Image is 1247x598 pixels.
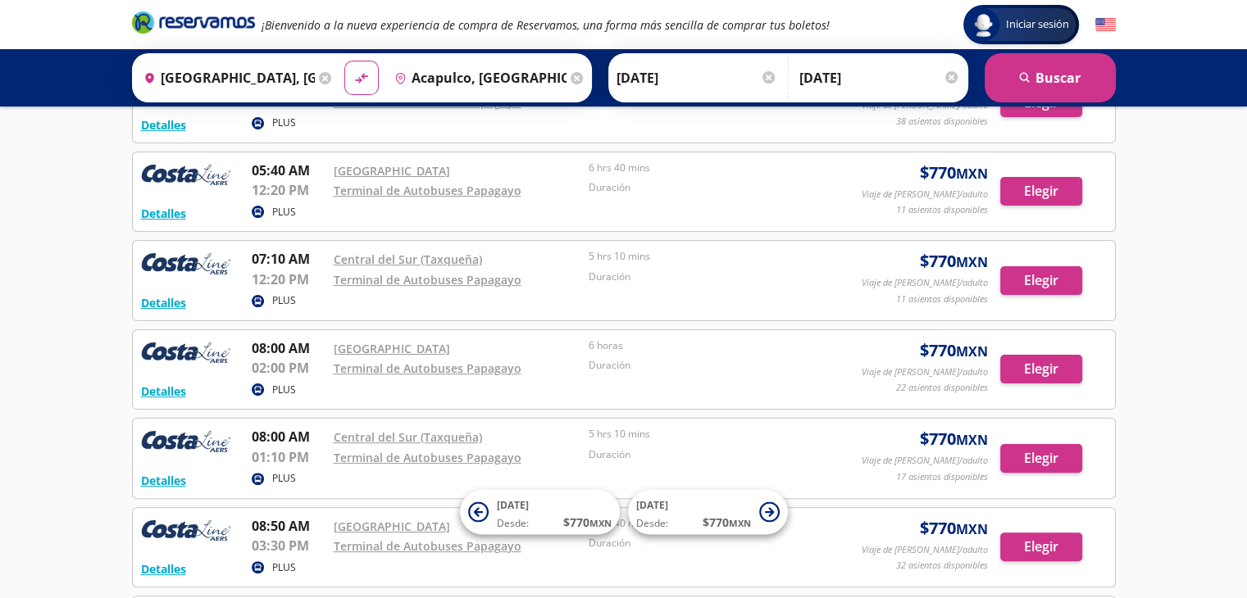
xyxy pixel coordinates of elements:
[141,161,231,193] img: RESERVAMOS
[334,341,450,356] a: [GEOGRAPHIC_DATA]
[985,53,1116,102] button: Buscar
[252,516,325,536] p: 08:50 AM
[141,427,231,460] img: RESERVAMOS
[589,447,836,462] p: Duración
[896,381,988,395] p: 22 asientos disponibles
[862,276,988,290] p: Viaje de [PERSON_NAME]/adulto
[896,559,988,573] p: 32 asientos disponibles
[141,383,186,400] button: Detalles
[334,94,521,110] a: Terminal de Autobuses Papagayo
[334,272,521,288] a: Terminal de Autobuses Papagayo
[589,338,836,353] p: 6 horas
[920,338,988,363] span: $ 770
[636,498,668,512] span: [DATE]
[628,490,788,535] button: [DATE]Desde:$770MXN
[1000,532,1082,561] button: Elegir
[132,10,255,39] a: Brand Logo
[956,253,988,271] small: MXN
[272,116,296,130] p: PLUS
[141,205,186,222] button: Detalles
[589,249,836,264] p: 5 hrs 10 mins
[896,115,988,129] p: 38 asientos disponibles
[862,454,988,468] p: Viaje de [PERSON_NAME]/adulto
[617,57,777,98] input: Elegir Fecha
[141,560,186,578] button: Detalles
[334,450,521,465] a: Terminal de Autobuses Papagayo
[956,342,988,360] small: MXN
[636,516,668,531] span: Desde:
[1095,15,1116,35] button: English
[920,161,988,185] span: $ 770
[920,516,988,541] span: $ 770
[334,519,450,534] a: [GEOGRAPHIC_DATA]
[862,188,988,202] p: Viaje de [PERSON_NAME]/adulto
[1000,266,1082,295] button: Elegir
[896,470,988,484] p: 17 asientos disponibles
[252,338,325,358] p: 08:00 AM
[589,180,836,195] p: Duración
[497,498,529,512] span: [DATE]
[920,427,988,451] span: $ 770
[141,116,186,134] button: Detalles
[1000,177,1082,206] button: Elegir
[334,251,482,267] a: Central del Sur (Taxqueña)
[896,203,988,217] p: 11 asientos disponibles
[589,161,836,175] p: 6 hrs 40 mins
[262,17,830,33] em: ¡Bienvenido a la nueva experiencia de compra de Reservamos, una forma más sencilla de comprar tus...
[388,57,567,98] input: Buscar Destino
[141,249,231,282] img: RESERVAMOS
[896,292,988,306] p: 11 asientos disponibles
[703,514,751,531] span: $ 770
[956,520,988,538] small: MXN
[334,183,521,198] a: Terminal de Autobuses Papagayo
[589,536,836,550] p: Duración
[920,249,988,274] span: $ 770
[956,165,988,183] small: MXN
[589,358,836,373] p: Duración
[252,427,325,446] p: 08:00 AM
[956,431,988,449] small: MXN
[141,516,231,549] img: RESERVAMOS
[589,427,836,442] p: 5 hrs 10 mins
[999,16,1076,33] span: Iniciar sesión
[141,294,186,311] button: Detalles
[729,517,751,529] small: MXN
[272,471,296,486] p: PLUS
[252,161,325,180] p: 05:40 AM
[862,543,988,557] p: Viaje de [PERSON_NAME]/adulto
[1000,444,1082,473] button: Elegir
[252,447,325,467] p: 01:10 PM
[460,490,620,535] button: [DATE]Desde:$770MXN
[589,517,612,529] small: MXN
[272,560,296,575] p: PLUS
[141,338,231,371] img: RESERVAMOS
[252,249,325,269] p: 07:10 AM
[141,472,186,489] button: Detalles
[272,293,296,308] p: PLUS
[137,57,316,98] input: Buscar Origen
[272,205,296,220] p: PLUS
[563,514,612,531] span: $ 770
[252,180,325,200] p: 12:20 PM
[799,57,960,98] input: Opcional
[334,360,521,376] a: Terminal de Autobuses Papagayo
[334,429,482,445] a: Central del Sur (Taxqueña)
[497,516,529,531] span: Desde:
[1000,355,1082,383] button: Elegir
[132,10,255,34] i: Brand Logo
[272,383,296,397] p: PLUS
[252,270,325,289] p: 12:20 PM
[252,358,325,378] p: 02:00 PM
[252,536,325,555] p: 03:30 PM
[589,270,836,284] p: Duración
[334,163,450,179] a: [GEOGRAPHIC_DATA]
[862,365,988,379] p: Viaje de [PERSON_NAME]/adulto
[334,538,521,554] a: Terminal de Autobuses Papagayo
